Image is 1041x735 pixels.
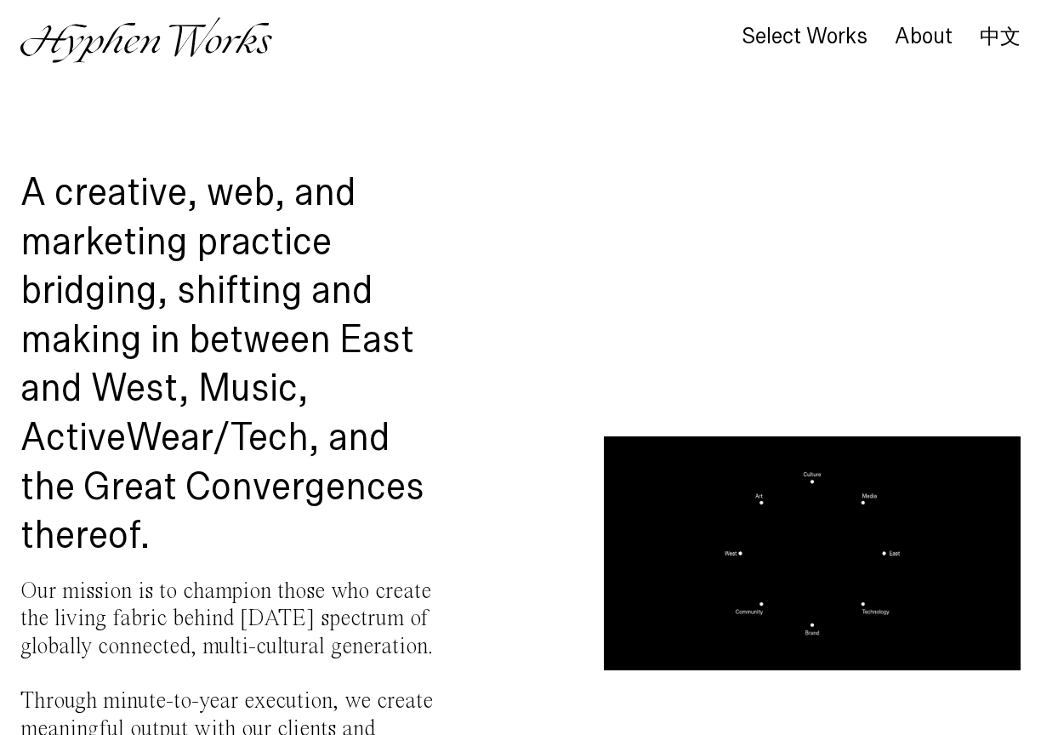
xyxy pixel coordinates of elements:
img: Hyphen Works [20,17,271,63]
video: Your browser does not support the video tag. [604,436,1021,670]
h1: A creative, web, and marketing practice bridging, shifting and making in between East and West, M... [20,169,437,561]
a: Select Works [742,28,867,47]
div: Select Works [742,25,867,48]
a: About [895,28,953,47]
div: About [895,25,953,48]
a: 中文 [980,27,1021,46]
